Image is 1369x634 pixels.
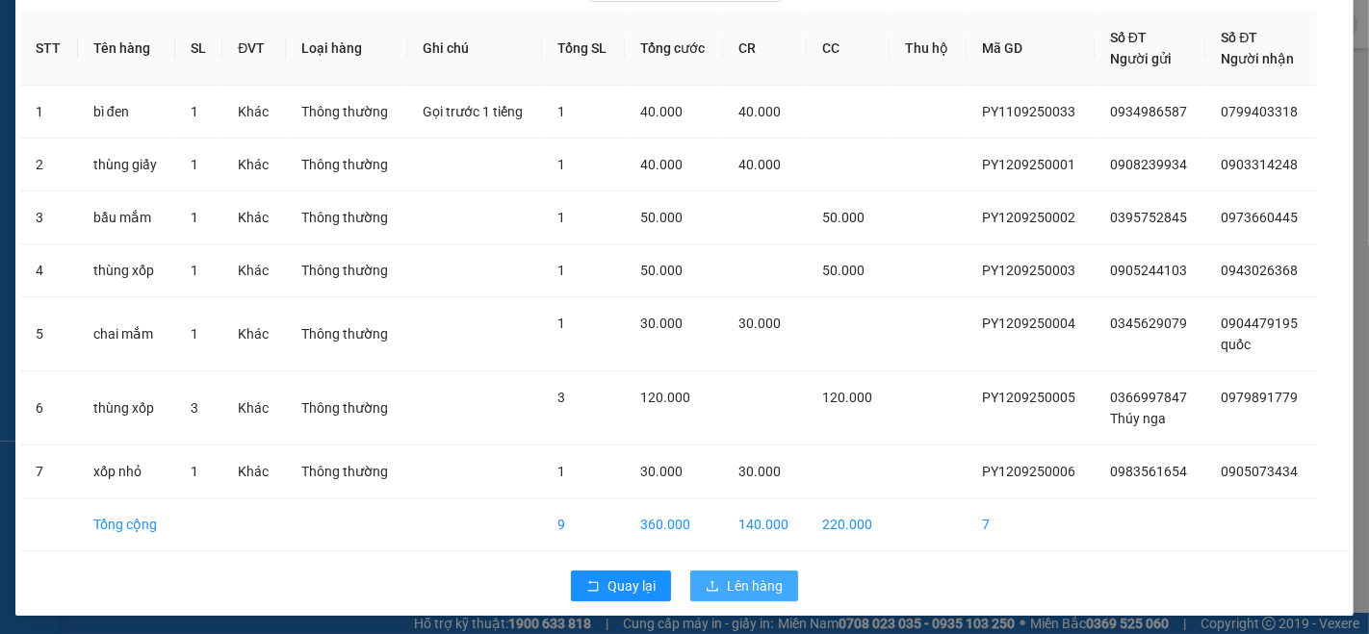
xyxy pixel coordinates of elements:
[78,139,175,191] td: thùng giấy
[1110,157,1187,172] span: 0908239934
[78,498,175,551] td: Tổng cộng
[20,244,78,297] td: 4
[191,326,198,342] span: 1
[222,86,286,139] td: Khác
[1110,316,1187,331] span: 0345629079
[1221,390,1298,405] span: 0979891779
[20,445,78,498] td: 7
[191,104,198,119] span: 1
[982,390,1075,405] span: PY1209250005
[286,445,407,498] td: Thông thường
[20,297,78,371] td: 5
[727,575,783,596] span: Lên hàng
[967,498,1095,551] td: 7
[557,104,565,119] span: 1
[222,12,286,86] th: ĐVT
[640,390,690,405] span: 120.000
[723,498,807,551] td: 140.000
[557,464,565,479] span: 1
[706,579,719,595] span: upload
[1110,51,1172,66] span: Người gửi
[78,191,175,244] td: bầu mắm
[191,400,198,416] span: 3
[191,263,198,278] span: 1
[738,104,781,119] span: 40.000
[286,191,407,244] td: Thông thường
[542,498,625,551] td: 9
[191,210,198,225] span: 1
[286,371,407,445] td: Thông thường
[1221,210,1298,225] span: 0973660445
[286,244,407,297] td: Thông thường
[78,244,175,297] td: thùng xốp
[407,12,542,86] th: Ghi chú
[191,464,198,479] span: 1
[20,12,78,86] th: STT
[967,12,1095,86] th: Mã GD
[640,316,683,331] span: 30.000
[222,191,286,244] td: Khác
[1110,390,1187,405] span: 0366997847
[20,371,78,445] td: 6
[286,86,407,139] td: Thông thường
[807,498,891,551] td: 220.000
[640,263,683,278] span: 50.000
[557,263,565,278] span: 1
[640,104,683,119] span: 40.000
[982,464,1075,479] span: PY1209250006
[286,12,407,86] th: Loại hàng
[625,12,723,86] th: Tổng cước
[286,139,407,191] td: Thông thường
[78,445,175,498] td: xốp nhỏ
[557,390,565,405] span: 3
[586,579,600,595] span: rollback
[1110,30,1147,45] span: Số ĐT
[1221,157,1298,172] span: 0903314248
[690,571,798,601] button: uploadLên hàng
[78,371,175,445] td: thùng xốp
[738,157,781,172] span: 40.000
[1221,51,1294,66] span: Người nhận
[20,191,78,244] td: 3
[423,104,523,119] span: Gọi trước 1 tiếng
[738,316,781,331] span: 30.000
[822,263,865,278] span: 50.000
[78,297,175,371] td: chai mắm
[1110,411,1166,426] span: Thúy nga
[890,12,966,86] th: Thu hộ
[982,316,1075,331] span: PY1209250004
[640,464,683,479] span: 30.000
[1221,30,1257,45] span: Số ĐT
[175,12,223,86] th: SL
[1221,263,1298,278] span: 0943026368
[640,210,683,225] span: 50.000
[191,157,198,172] span: 1
[1221,464,1298,479] span: 0905073434
[625,498,723,551] td: 360.000
[222,244,286,297] td: Khác
[557,316,565,331] span: 1
[78,86,175,139] td: bì đen
[982,157,1075,172] span: PY1209250001
[1110,104,1187,119] span: 0934986587
[571,571,671,601] button: rollbackQuay lại
[640,157,683,172] span: 40.000
[78,12,175,86] th: Tên hàng
[286,297,407,371] td: Thông thường
[542,12,625,86] th: Tổng SL
[723,12,807,86] th: CR
[557,210,565,225] span: 1
[807,12,891,86] th: CC
[1221,104,1298,119] span: 0799403318
[20,86,78,139] td: 1
[1221,337,1251,352] span: quốc
[982,210,1075,225] span: PY1209250002
[982,263,1075,278] span: PY1209250003
[1110,210,1187,225] span: 0395752845
[1221,316,1298,331] span: 0904479195
[1110,263,1187,278] span: 0905244103
[738,464,781,479] span: 30.000
[822,210,865,225] span: 50.000
[982,104,1075,119] span: PY1109250033
[557,157,565,172] span: 1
